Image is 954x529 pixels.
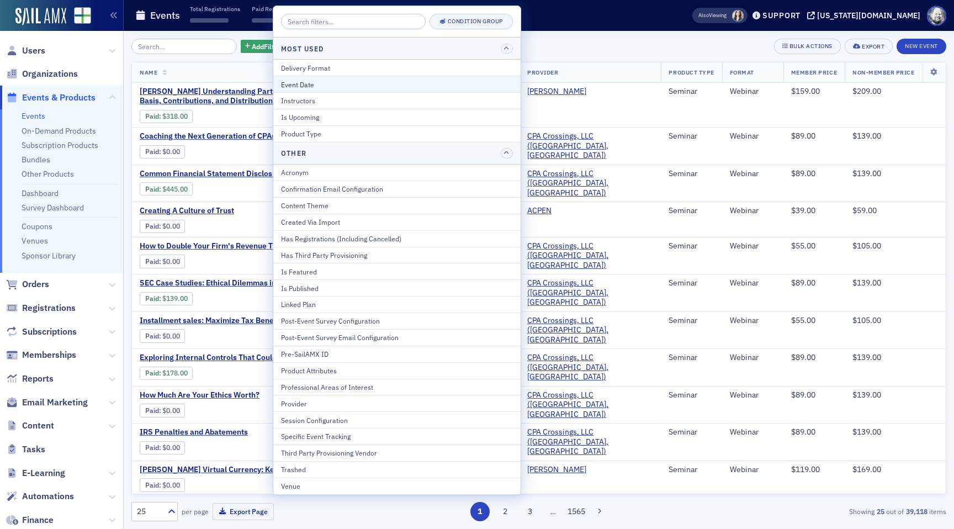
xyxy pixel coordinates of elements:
div: Support [762,10,801,20]
div: Paid: 0 - $0 [140,145,185,158]
div: Webinar [730,206,776,216]
button: Delivery Format [273,60,521,76]
span: Tasks [22,443,45,456]
span: $0.00 [162,332,180,340]
div: Seminar [669,278,714,288]
div: Specific Event Tracking [281,431,513,441]
span: $89.00 [791,427,815,437]
button: Export [845,39,893,54]
div: Webinar [730,169,776,179]
a: Events & Products [6,92,96,104]
span: Non-Member Price [852,68,914,76]
a: Paid [145,332,159,340]
div: Event Date [281,80,513,89]
a: View Homepage [66,7,91,26]
input: Search… [131,39,237,54]
div: Product Type [281,129,513,139]
span: Email Marketing [22,396,88,409]
div: Webinar [730,390,776,400]
span: Product Type [669,68,714,76]
span: : [145,147,162,156]
div: Post-Event Survey Configuration [281,316,513,326]
a: Paid [145,222,159,230]
a: How Much Are Your Ethics Worth? [140,390,325,400]
span: $55.00 [791,315,815,325]
button: Acronym [273,165,521,181]
span: E-Learning [22,467,65,479]
a: Paid [145,112,159,120]
a: CPA Crossings, LLC ([GEOGRAPHIC_DATA], [GEOGRAPHIC_DATA]) [527,316,653,345]
div: Seminar [669,87,714,97]
a: Registrations [6,302,76,314]
a: CPA Crossings, LLC ([GEOGRAPHIC_DATA], [GEOGRAPHIC_DATA]) [527,241,653,271]
span: Automations [22,490,74,502]
span: Finance [22,514,54,526]
button: 1565 [567,502,586,521]
span: Events & Products [22,92,96,104]
button: 2 [495,502,515,521]
button: Post-Event Survey Email Configuration [273,329,521,346]
a: ACPEN [527,206,552,216]
div: Seminar [669,427,714,437]
a: Email Marketing [6,396,88,409]
span: Installment sales: Maximize Tax Benefits and Stay Compliant [140,316,356,326]
span: $0.00 [162,481,180,489]
p: Total Registrations [190,5,240,13]
span: Memberships [22,349,76,361]
a: CPA Crossings, LLC ([GEOGRAPHIC_DATA], [GEOGRAPHIC_DATA]) [527,353,653,382]
a: Paid [145,185,159,193]
button: Post-Event Survey Configuration [273,313,521,329]
div: Session Configuration [281,415,513,425]
span: $89.00 [791,390,815,400]
div: Pre-SailAMX ID [281,349,513,359]
span: $139.00 [852,390,881,400]
span: $169.00 [852,464,881,474]
span: : [145,332,162,340]
span: CPA Crossings, LLC (Rochester, MI) [527,316,653,345]
a: Exploring Internal Controls That Could Have Prevented Frauds [140,353,362,363]
button: Created Via Import [273,214,521,230]
div: Paid: 0 - $0 [140,255,185,268]
span: CPA Crossings, LLC (Rochester, MI) [527,131,653,161]
a: New Event [897,40,946,50]
a: Memberships [6,349,76,361]
div: Webinar [730,87,776,97]
span: $55.00 [791,241,815,251]
button: Third Party Provisioning Vendor [273,445,521,461]
span: Name [140,68,157,76]
div: Paid: 2 - $17800 [140,367,193,380]
div: Content Theme [281,200,513,210]
a: How to Double Your Firm's Revenue Through CFO and Advisory [140,241,362,251]
button: Has Registrations (Including Cancelled) [273,230,521,247]
div: Delivery Format [281,63,513,73]
a: SEC Case Studies: Ethical Dilemmas in Finance and Accounting [140,278,362,288]
button: 1 [470,502,490,521]
span: : [145,406,162,415]
a: Paid [145,406,159,415]
h1: Events [150,9,180,22]
span: $119.00 [791,464,820,474]
span: $209.00 [852,86,881,96]
a: Paid [145,294,159,303]
div: Seminar [669,206,714,216]
span: Sarah Lowery [732,10,744,22]
a: Paid [145,369,159,377]
span: Common Financial Statement Disclosures [140,169,325,179]
span: Organizations [22,68,78,80]
a: Paid [145,443,159,452]
button: Linked Plan [273,296,521,313]
div: Paid: 1 - $13900 [140,292,193,305]
span: Member Price [791,68,837,76]
div: Seminar [669,465,714,475]
a: Users [6,45,45,57]
span: $139.00 [162,294,188,303]
a: Dashboard [22,188,59,198]
span: $105.00 [852,315,881,325]
span: $139.00 [852,168,881,178]
button: Confirmation Email Configuration [273,181,521,197]
a: Subscription Products [22,140,98,150]
span: Registrations [22,302,76,314]
a: CPA Crossings, LLC ([GEOGRAPHIC_DATA], [GEOGRAPHIC_DATA]) [527,169,653,198]
a: Events [22,111,45,121]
